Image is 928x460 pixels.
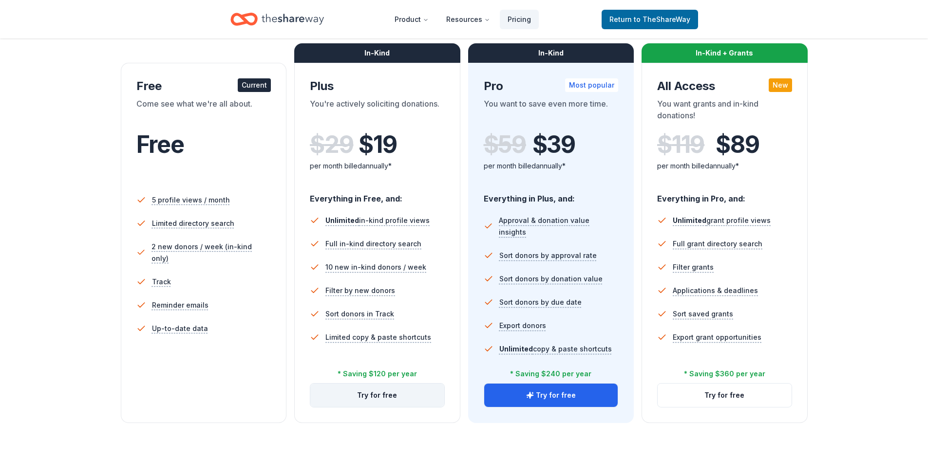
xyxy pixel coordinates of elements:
[152,276,171,288] span: Track
[565,78,618,92] div: Most popular
[230,8,324,31] a: Home
[673,238,762,250] span: Full grant directory search
[294,43,460,63] div: In-Kind
[657,160,792,172] div: per month billed annually*
[510,368,591,380] div: * Saving $240 per year
[310,78,445,94] div: Plus
[387,8,539,31] nav: Main
[642,43,808,63] div: In-Kind + Grants
[468,43,634,63] div: In-Kind
[484,160,619,172] div: per month billed annually*
[673,216,706,224] span: Unlimited
[136,78,271,94] div: Free
[136,98,271,125] div: Come see what we're all about.
[338,368,417,380] div: * Saving $120 per year
[484,98,619,125] div: You want to save even more time.
[673,216,771,224] span: grant profile views
[152,194,230,206] span: 5 profile views / month
[310,160,445,172] div: per month billed annually*
[325,216,359,224] span: Unlimited
[657,98,792,125] div: You want grants and in-kind donations!
[325,261,426,273] span: 10 new in-kind donors / week
[152,323,208,334] span: Up-to-date data
[136,130,184,159] span: Free
[325,285,395,296] span: Filter by new donors
[152,241,271,264] span: 2 new donors / week (in-kind only)
[657,184,792,205] div: Everything in Pro, and:
[152,299,208,311] span: Reminder emails
[325,216,430,224] span: in-kind profile views
[634,15,690,23] span: to TheShareWay
[673,331,761,343] span: Export grant opportunities
[152,218,234,229] span: Limited directory search
[658,384,792,407] button: Try for free
[500,10,539,29] a: Pricing
[673,308,733,320] span: Sort saved grants
[238,78,271,92] div: Current
[499,296,582,308] span: Sort donors by due date
[769,78,792,92] div: New
[673,285,758,296] span: Applications & deadlines
[310,184,445,205] div: Everything in Free, and:
[484,78,619,94] div: Pro
[499,320,546,331] span: Export donors
[499,273,603,285] span: Sort donors by donation value
[532,131,575,158] span: $ 39
[602,10,698,29] a: Returnto TheShareWay
[499,215,618,238] span: Approval & donation value insights
[310,384,444,407] button: Try for free
[657,78,792,94] div: All Access
[438,10,498,29] button: Resources
[325,331,431,343] span: Limited copy & paste shortcuts
[499,250,597,261] span: Sort donors by approval rate
[484,184,619,205] div: Everything in Plus, and:
[359,131,397,158] span: $ 19
[716,131,759,158] span: $ 89
[325,308,394,320] span: Sort donors in Track
[609,14,690,25] span: Return
[484,384,618,407] button: Try for free
[673,261,714,273] span: Filter grants
[499,345,533,353] span: Unlimited
[499,345,612,353] span: copy & paste shortcuts
[325,238,421,250] span: Full in-kind directory search
[684,368,765,380] div: * Saving $360 per year
[310,98,445,125] div: You're actively soliciting donations.
[387,10,436,29] button: Product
